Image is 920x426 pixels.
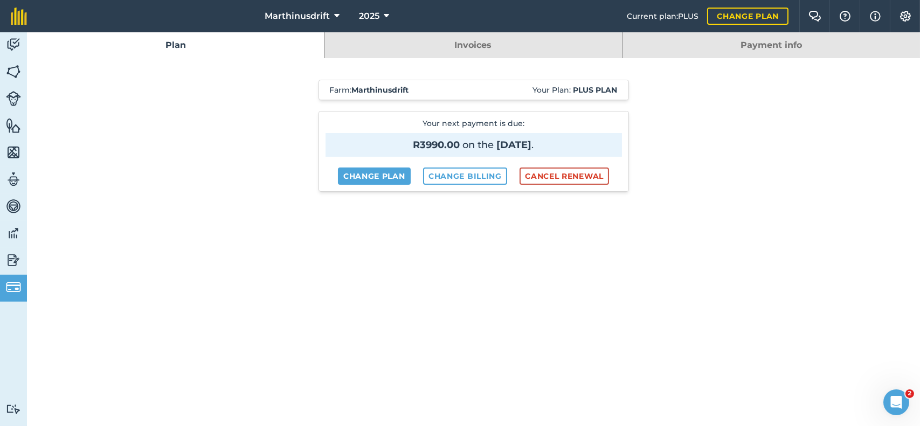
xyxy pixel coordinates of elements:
span: on the . [326,133,622,157]
img: A question mark icon [839,11,852,22]
a: Plan [27,32,324,58]
button: Cancel renewal [520,167,609,185]
img: A cog icon [899,11,912,22]
strong: R3990.00 [413,139,460,151]
span: Your Plan: [533,85,618,95]
p: Your next payment is due : [326,118,622,157]
a: Change billing [423,167,507,185]
strong: Marthinusdrift [352,85,409,95]
a: Payment info [622,32,920,58]
span: Farm : [330,85,409,95]
a: Change plan [338,167,411,185]
iframe: Intercom live chat [883,389,909,415]
img: Two speech bubbles overlapping with the left bubble in the forefront [808,11,821,22]
img: svg+xml;base64,PD94bWwgdmVyc2lvbj0iMS4wIiBlbmNvZGluZz0idXRmLTgiPz4KPCEtLSBHZW5lcmF0b3I6IEFkb2JlIE... [6,171,21,187]
strong: [DATE] [497,139,532,151]
a: Invoices [324,32,621,58]
img: fieldmargin Logo [11,8,27,25]
img: svg+xml;base64,PD94bWwgdmVyc2lvbj0iMS4wIiBlbmNvZGluZz0idXRmLTgiPz4KPCEtLSBHZW5lcmF0b3I6IEFkb2JlIE... [6,37,21,53]
img: svg+xml;base64,PD94bWwgdmVyc2lvbj0iMS4wIiBlbmNvZGluZz0idXRmLTgiPz4KPCEtLSBHZW5lcmF0b3I6IEFkb2JlIE... [6,198,21,214]
img: svg+xml;base64,PHN2ZyB4bWxucz0iaHR0cDovL3d3dy53My5vcmcvMjAwMC9zdmciIHdpZHRoPSI1NiIgaGVpZ2h0PSI2MC... [6,64,21,80]
img: svg+xml;base64,PHN2ZyB4bWxucz0iaHR0cDovL3d3dy53My5vcmcvMjAwMC9zdmciIHdpZHRoPSI1NiIgaGVpZ2h0PSI2MC... [6,144,21,160]
img: svg+xml;base64,PD94bWwgdmVyc2lvbj0iMS4wIiBlbmNvZGluZz0idXRmLTgiPz4KPCEtLSBHZW5lcmF0b3I6IEFkb2JlIE... [6,252,21,268]
span: 2 [905,389,914,398]
a: Change plan [707,8,788,25]
img: svg+xml;base64,PD94bWwgdmVyc2lvbj0iMS4wIiBlbmNvZGluZz0idXRmLTgiPz4KPCEtLSBHZW5lcmF0b3I6IEFkb2JlIE... [6,225,21,241]
span: 2025 [359,10,379,23]
img: svg+xml;base64,PD94bWwgdmVyc2lvbj0iMS4wIiBlbmNvZGluZz0idXRmLTgiPz4KPCEtLSBHZW5lcmF0b3I6IEFkb2JlIE... [6,404,21,414]
img: svg+xml;base64,PHN2ZyB4bWxucz0iaHR0cDovL3d3dy53My5vcmcvMjAwMC9zdmciIHdpZHRoPSI1NiIgaGVpZ2h0PSI2MC... [6,117,21,134]
img: svg+xml;base64,PD94bWwgdmVyc2lvbj0iMS4wIiBlbmNvZGluZz0idXRmLTgiPz4KPCEtLSBHZW5lcmF0b3I6IEFkb2JlIE... [6,280,21,295]
span: Current plan : PLUS [627,10,698,22]
img: svg+xml;base64,PHN2ZyB4bWxucz0iaHR0cDovL3d3dy53My5vcmcvMjAwMC9zdmciIHdpZHRoPSIxNyIgaGVpZ2h0PSIxNy... [870,10,881,23]
span: Marthinusdrift [265,10,330,23]
strong: Plus plan [573,85,618,95]
img: svg+xml;base64,PD94bWwgdmVyc2lvbj0iMS4wIiBlbmNvZGluZz0idXRmLTgiPz4KPCEtLSBHZW5lcmF0b3I6IEFkb2JlIE... [6,91,21,106]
